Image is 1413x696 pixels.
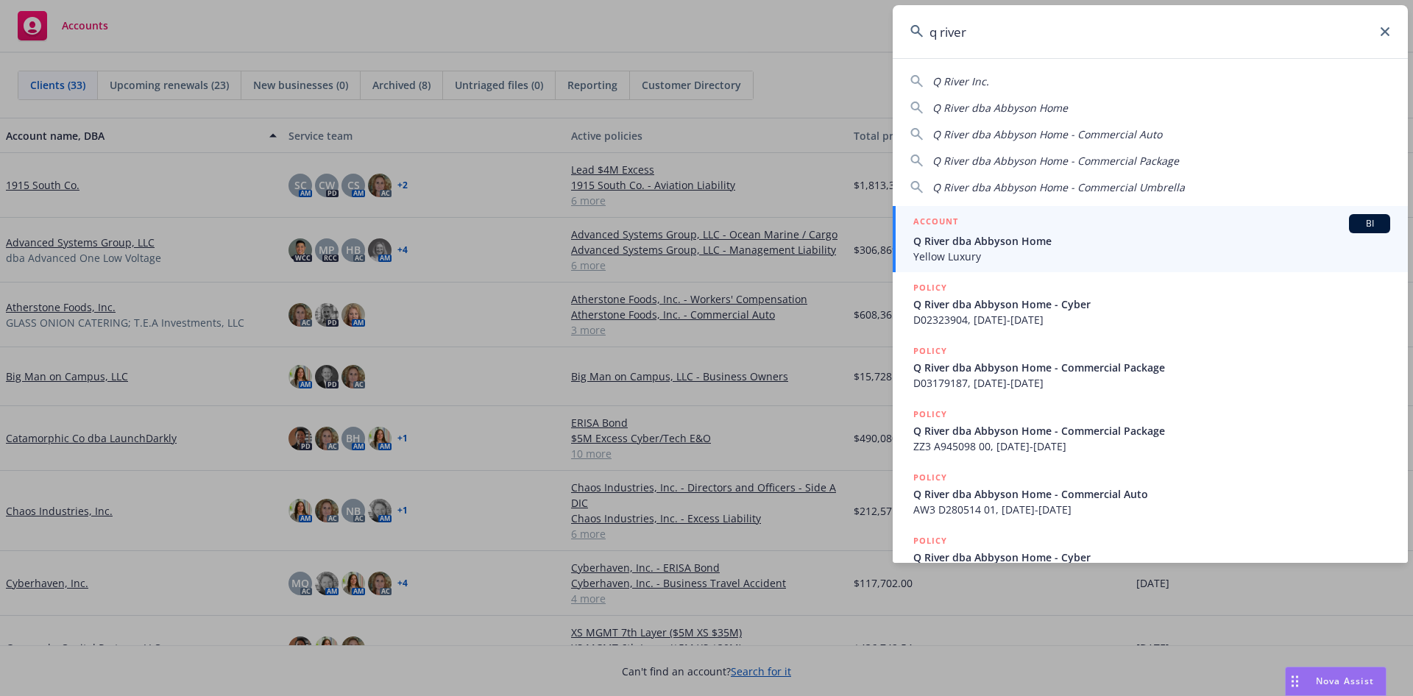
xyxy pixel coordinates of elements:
h5: ACCOUNT [913,214,958,232]
a: POLICYQ River dba Abbyson Home - Cyber [893,525,1408,589]
h5: POLICY [913,407,947,422]
span: ZZ3 A945098 00, [DATE]-[DATE] [913,438,1390,454]
span: Q River dba Abbyson Home [932,101,1068,115]
span: Q River dba Abbyson Home - Commercial Auto [913,486,1390,502]
span: D03179187, [DATE]-[DATE] [913,375,1390,391]
h5: POLICY [913,470,947,485]
span: BI [1355,217,1384,230]
div: Drag to move [1286,667,1304,695]
span: Nova Assist [1316,675,1374,687]
span: Q River dba Abbyson Home - Commercial Auto [932,127,1162,141]
span: Q River dba Abbyson Home - Cyber [913,296,1390,312]
a: ACCOUNTBIQ River dba Abbyson HomeYellow Luxury [893,206,1408,272]
span: Q River dba Abbyson Home - Commercial Package [913,423,1390,438]
span: AW3 D280514 01, [DATE]-[DATE] [913,502,1390,517]
input: Search... [893,5,1408,58]
a: POLICYQ River dba Abbyson Home - Commercial AutoAW3 D280514 01, [DATE]-[DATE] [893,462,1408,525]
h5: POLICY [913,280,947,295]
h5: POLICY [913,533,947,548]
h5: POLICY [913,344,947,358]
a: POLICYQ River dba Abbyson Home - Commercial PackageD03179187, [DATE]-[DATE] [893,335,1408,399]
span: Yellow Luxury [913,249,1390,264]
span: D02323904, [DATE]-[DATE] [913,312,1390,327]
span: Q River dba Abbyson Home - Commercial Umbrella [932,180,1185,194]
span: Q River dba Abbyson Home - Cyber [913,550,1390,565]
span: Q River Inc. [932,74,989,88]
button: Nova Assist [1285,667,1387,696]
span: Q River dba Abbyson Home - Commercial Package [932,154,1179,168]
a: POLICYQ River dba Abbyson Home - Commercial PackageZZ3 A945098 00, [DATE]-[DATE] [893,399,1408,462]
a: POLICYQ River dba Abbyson Home - CyberD02323904, [DATE]-[DATE] [893,272,1408,335]
span: Q River dba Abbyson Home - Commercial Package [913,360,1390,375]
span: Q River dba Abbyson Home [913,233,1390,249]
